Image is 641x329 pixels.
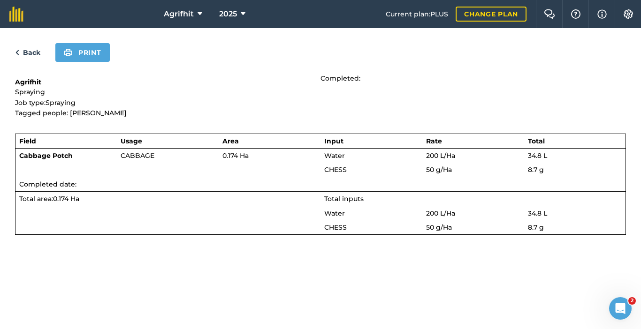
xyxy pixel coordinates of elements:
td: 50 g / Ha [422,220,524,235]
td: Completed date: [15,177,626,192]
a: Change plan [456,7,527,22]
img: svg+xml;base64,PHN2ZyB4bWxucz0iaHR0cDovL3d3dy53My5vcmcvMjAwMC9zdmciIHdpZHRoPSIxNyIgaGVpZ2h0PSIxNy... [597,8,607,20]
span: 2025 [219,8,237,20]
th: Usage [117,134,219,148]
td: CHESS [320,220,422,235]
p: Spraying [15,87,320,97]
td: 34.8 L [524,206,626,220]
a: Back [15,47,40,58]
img: fieldmargin Logo [9,7,23,22]
td: Water [320,206,422,220]
p: Tagged people: [PERSON_NAME] [15,108,320,118]
h1: Agrifhit [15,77,320,87]
th: Input [320,134,422,148]
td: 8.7 g [524,163,626,177]
img: svg+xml;base64,PHN2ZyB4bWxucz0iaHR0cDovL3d3dy53My5vcmcvMjAwMC9zdmciIHdpZHRoPSI5IiBoZWlnaHQ9IjI0Ii... [15,47,19,58]
th: Rate [422,134,524,148]
td: Total area : 0.174 Ha [15,192,320,206]
img: A question mark icon [570,9,581,19]
td: 34.8 L [524,148,626,163]
td: CHESS [320,163,422,177]
th: Field [15,134,117,148]
th: Total [524,134,626,148]
td: CABBAGE [117,148,219,163]
span: 2 [628,297,636,305]
strong: Cabbage Potch [19,151,73,160]
td: 8.7 g [524,220,626,235]
td: 50 g / Ha [422,163,524,177]
span: Current plan : PLUS [386,9,448,19]
p: Completed: [320,73,626,83]
img: A cog icon [623,9,634,19]
td: Water [320,148,422,163]
p: Job type: Spraying [15,97,320,108]
button: Print [55,43,110,62]
th: Area [219,134,320,148]
span: Agrifhit [164,8,194,20]
td: 200 L / Ha [422,206,524,220]
img: Two speech bubbles overlapping with the left bubble in the forefront [544,9,555,19]
img: svg+xml;base64,PHN2ZyB4bWxucz0iaHR0cDovL3d3dy53My5vcmcvMjAwMC9zdmciIHdpZHRoPSIxOSIgaGVpZ2h0PSIyNC... [64,47,73,58]
td: Total inputs [320,192,626,206]
td: 0.174 Ha [219,148,320,163]
td: 200 L / Ha [422,148,524,163]
iframe: Intercom live chat [609,297,632,320]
